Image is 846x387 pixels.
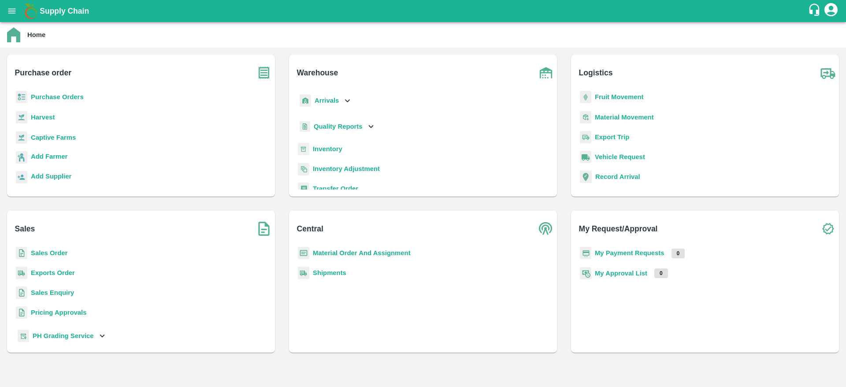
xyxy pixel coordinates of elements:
[16,91,27,104] img: reciept
[2,1,22,21] button: open drawer
[300,94,311,107] img: whArrival
[298,118,376,136] div: Quality Reports
[298,143,309,156] img: whInventory
[298,267,309,279] img: shipments
[33,332,94,339] b: PH Grading Service
[672,249,685,258] p: 0
[595,249,664,257] a: My Payment Requests
[15,67,71,79] b: Purchase order
[580,247,591,260] img: payment
[31,309,86,316] a: Pricing Approvals
[535,218,557,240] img: central
[298,163,309,175] img: inventory
[31,269,75,276] a: Exports Order
[18,330,29,342] img: whTracker
[31,153,67,160] b: Add Farmer
[315,97,339,104] b: Arrivals
[16,267,27,279] img: shipments
[595,173,640,180] a: Record Arrival
[579,223,658,235] b: My Request/Approval
[298,247,309,260] img: centralMaterial
[31,134,76,141] a: Captive Farms
[595,93,644,100] a: Fruit Movement
[16,131,27,144] img: harvest
[313,165,380,172] a: Inventory Adjustment
[595,114,654,121] a: Material Movement
[31,173,71,180] b: Add Supplier
[300,121,310,132] img: qualityReport
[580,151,591,164] img: vehicle
[31,249,67,257] a: Sales Order
[580,171,592,183] img: recordArrival
[595,270,647,277] a: My Approval List
[314,123,363,130] b: Quality Reports
[580,267,591,280] img: approval
[535,62,557,84] img: warehouse
[298,91,352,111] div: Arrivals
[22,2,40,20] img: logo
[580,131,591,144] img: delivery
[253,218,275,240] img: soSales
[313,269,346,276] a: Shipments
[16,151,27,164] img: farmer
[823,2,839,20] div: account of current user
[27,31,45,38] b: Home
[580,91,591,104] img: fruit
[31,289,74,296] a: Sales Enquiry
[808,3,823,19] div: customer-support
[580,111,591,124] img: material
[313,249,411,257] a: Material Order And Assignment
[31,114,55,121] a: Harvest
[31,93,84,100] a: Purchase Orders
[40,5,808,17] a: Supply Chain
[31,152,67,164] a: Add Farmer
[297,67,338,79] b: Warehouse
[40,7,89,15] b: Supply Chain
[7,27,20,42] img: home
[817,62,839,84] img: truck
[579,67,613,79] b: Logistics
[654,268,668,278] p: 0
[31,171,71,183] a: Add Supplier
[16,326,107,346] div: PH Grading Service
[297,223,323,235] b: Central
[313,185,358,192] a: Transfer Order
[15,223,35,235] b: Sales
[817,218,839,240] img: check
[595,134,629,141] a: Export Trip
[16,171,27,184] img: supplier
[595,153,645,160] a: Vehicle Request
[16,306,27,319] img: sales
[253,62,275,84] img: purchase
[298,182,309,195] img: whTransfer
[313,145,342,153] a: Inventory
[16,247,27,260] img: sales
[16,111,27,124] img: harvest
[16,287,27,299] img: sales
